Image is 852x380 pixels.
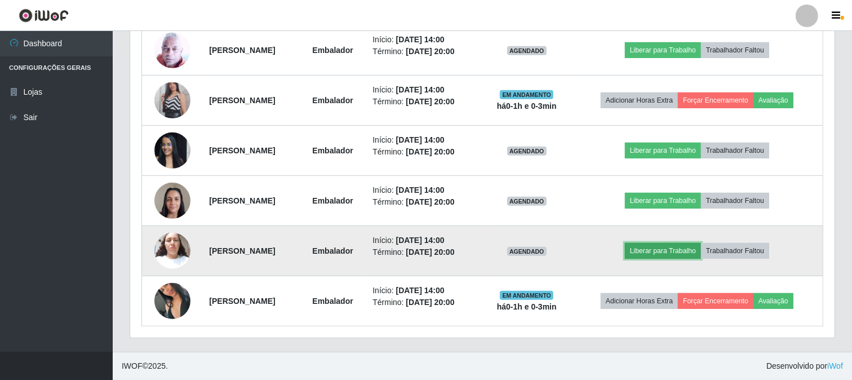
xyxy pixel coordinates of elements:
[372,96,475,108] li: Término:
[500,90,553,99] span: EM ANDAMENTO
[406,197,454,206] time: [DATE] 20:00
[500,291,553,300] span: EM ANDAMENTO
[406,47,454,56] time: [DATE] 20:00
[209,297,275,306] strong: [PERSON_NAME]
[625,143,701,158] button: Liberar para Trabalho
[678,92,753,108] button: Forçar Encerramento
[372,134,475,146] li: Início:
[209,96,275,105] strong: [PERSON_NAME]
[507,197,547,206] span: AGENDADO
[625,193,701,209] button: Liberar para Trabalho
[507,247,547,256] span: AGENDADO
[19,8,69,23] img: CoreUI Logo
[372,146,475,158] li: Término:
[406,248,454,257] time: [DATE] 20:00
[154,269,190,333] img: 1752532469531.jpeg
[601,293,678,309] button: Adicionar Horas Extra
[753,92,793,108] button: Avaliação
[701,243,769,259] button: Trabalhador Faltou
[122,361,143,370] span: IWOF
[312,297,353,306] strong: Embalador
[701,193,769,209] button: Trabalhador Faltou
[372,235,475,246] li: Início:
[753,293,793,309] button: Avaliação
[372,297,475,308] li: Término:
[601,92,678,108] button: Adicionar Horas Extra
[507,147,547,156] span: AGENDADO
[497,302,557,311] strong: há 0-1 h e 0-3 min
[312,146,353,155] strong: Embalador
[154,176,190,224] img: 1738436502768.jpeg
[701,143,769,158] button: Trabalhador Faltou
[154,227,190,275] img: 1750954658696.jpeg
[827,361,843,370] a: iWof
[209,196,275,205] strong: [PERSON_NAME]
[497,101,557,111] strong: há 0-1 h e 0-3 min
[396,236,445,245] time: [DATE] 14:00
[312,196,353,205] strong: Embalador
[396,185,445,195] time: [DATE] 14:00
[396,135,445,144] time: [DATE] 14:00
[396,286,445,295] time: [DATE] 14:00
[372,84,475,96] li: Início:
[625,243,701,259] button: Liberar para Trabalho
[372,184,475,196] li: Início:
[372,285,475,297] li: Início:
[209,46,275,55] strong: [PERSON_NAME]
[625,42,701,58] button: Liberar para Trabalho
[701,42,769,58] button: Trabalhador Faltou
[396,85,445,94] time: [DATE] 14:00
[209,146,275,155] strong: [PERSON_NAME]
[154,68,190,132] img: 1703785575739.jpeg
[406,298,454,307] time: [DATE] 20:00
[154,32,190,68] img: 1702413262661.jpeg
[766,360,843,372] span: Desenvolvido por
[396,35,445,44] time: [DATE] 14:00
[312,46,353,55] strong: Embalador
[209,246,275,255] strong: [PERSON_NAME]
[372,196,475,208] li: Término:
[406,147,454,156] time: [DATE] 20:00
[312,96,353,105] strong: Embalador
[372,246,475,258] li: Término:
[154,126,190,174] img: 1737733011541.jpeg
[507,46,547,55] span: AGENDADO
[406,97,454,106] time: [DATE] 20:00
[372,34,475,46] li: Início:
[372,46,475,58] li: Término:
[312,246,353,255] strong: Embalador
[678,293,753,309] button: Forçar Encerramento
[122,360,168,372] span: © 2025 .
